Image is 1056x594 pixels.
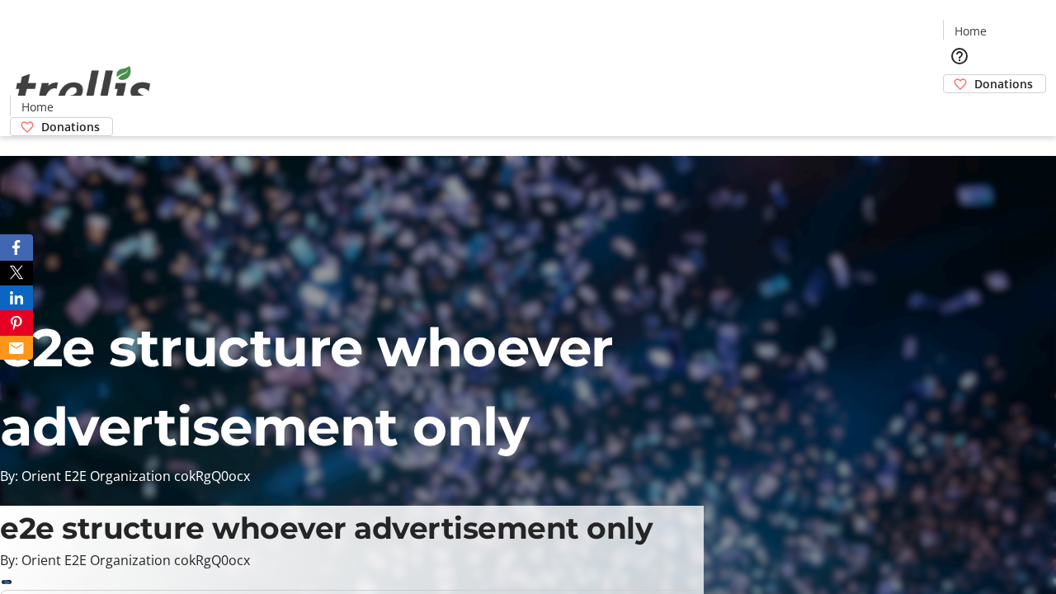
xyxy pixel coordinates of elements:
[974,75,1033,92] span: Donations
[11,98,64,115] a: Home
[943,93,976,126] button: Cart
[41,118,100,135] span: Donations
[21,98,54,115] span: Home
[943,74,1046,93] a: Donations
[943,40,976,73] button: Help
[10,117,113,136] a: Donations
[944,22,997,40] a: Home
[10,48,157,130] img: Orient E2E Organization cokRgQ0ocx's Logo
[955,22,987,40] span: Home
